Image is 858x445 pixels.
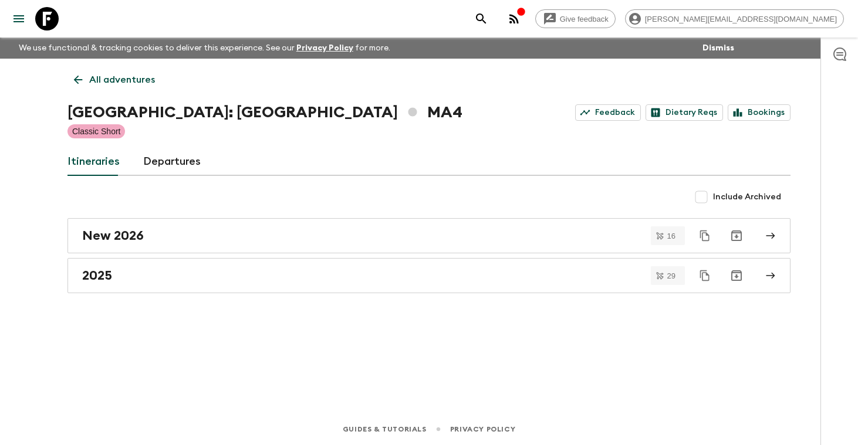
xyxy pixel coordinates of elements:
[725,264,748,287] button: Archive
[82,268,112,283] h2: 2025
[67,258,791,293] a: 2025
[728,104,791,121] a: Bookings
[67,148,120,176] a: Itineraries
[639,15,843,23] span: [PERSON_NAME][EMAIL_ADDRESS][DOMAIN_NAME]
[67,101,462,124] h1: [GEOGRAPHIC_DATA]: [GEOGRAPHIC_DATA] MA4
[7,7,31,30] button: menu
[694,225,715,246] button: Duplicate
[72,125,120,137] p: Classic Short
[646,104,723,121] a: Dietary Reqs
[575,104,641,121] a: Feedback
[67,218,791,253] a: New 2026
[725,224,748,247] button: Archive
[343,423,427,436] a: Guides & Tutorials
[143,148,201,176] a: Departures
[67,68,161,91] a: All adventures
[450,423,515,436] a: Privacy Policy
[89,73,155,87] p: All adventures
[82,228,144,243] h2: New 2026
[14,38,395,59] p: We use functional & tracking cookies to deliver this experience. See our for more.
[700,40,737,56] button: Dismiss
[296,44,353,52] a: Privacy Policy
[553,15,615,23] span: Give feedback
[625,9,844,28] div: [PERSON_NAME][EMAIL_ADDRESS][DOMAIN_NAME]
[660,232,683,240] span: 16
[535,9,616,28] a: Give feedback
[660,272,683,280] span: 29
[469,7,493,30] button: search adventures
[713,191,781,203] span: Include Archived
[694,265,715,286] button: Duplicate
